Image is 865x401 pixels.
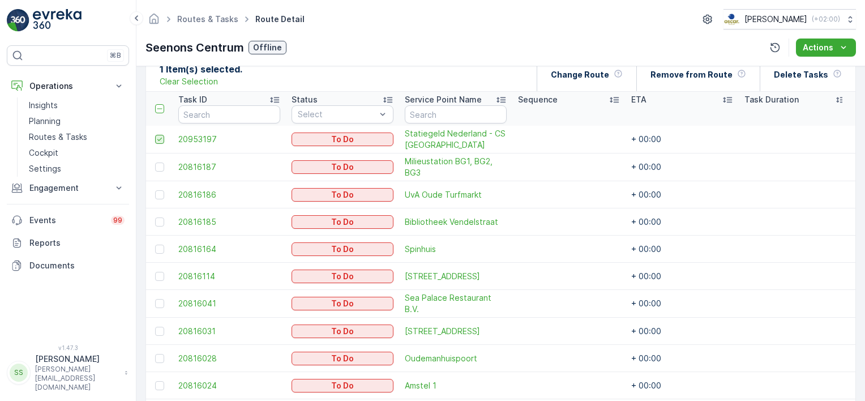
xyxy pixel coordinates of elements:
[292,242,393,256] button: To Do
[155,245,164,254] div: Toggle Row Selected
[405,128,507,151] a: Statiegeld Nederland - CS Amsterdam
[405,326,507,337] span: [STREET_ADDRESS]
[405,216,507,228] a: Bibliotheek Vendelstraat
[626,236,739,263] td: + 00:00
[626,126,739,153] td: + 00:00
[178,380,280,391] a: 20816024
[405,244,507,255] a: Spinhuis
[631,94,646,105] p: ETA
[518,94,558,105] p: Sequence
[177,14,238,24] a: Routes & Tasks
[292,352,393,365] button: To Do
[723,13,740,25] img: basis-logo_rgb2x.png
[292,133,393,146] button: To Do
[178,244,280,255] a: 20816164
[405,380,507,391] a: Amstel 1
[405,156,507,178] a: Milieustation BG1, BG2, BG3
[155,381,164,390] div: Toggle Row Selected
[155,163,164,172] div: Toggle Row Selected
[812,15,840,24] p: ( +02:00 )
[7,254,129,277] a: Documents
[405,128,507,151] span: Statiegeld Nederland - CS [GEOGRAPHIC_DATA]
[292,379,393,393] button: To Do
[155,299,164,308] div: Toggle Row Selected
[7,75,129,97] button: Operations
[29,147,58,159] p: Cockpit
[160,62,242,76] p: 1 Item(s) selected.
[7,177,129,199] button: Engagement
[33,9,82,32] img: logo_light-DOdMpM7g.png
[24,129,129,145] a: Routes & Tasks
[405,94,482,105] p: Service Point Name
[148,17,160,27] a: Homepage
[405,292,507,315] span: Sea Palace Restaurant B.V.
[178,94,207,105] p: Task ID
[405,326,507,337] a: Weesperplein 8
[155,190,164,199] div: Toggle Row Selected
[253,42,282,53] p: Offline
[796,39,856,57] button: Actions
[744,14,807,25] p: [PERSON_NAME]
[292,94,318,105] p: Status
[331,134,354,145] p: To Do
[626,181,739,208] td: + 00:00
[7,353,129,392] button: SS[PERSON_NAME][PERSON_NAME][EMAIL_ADDRESS][DOMAIN_NAME]
[29,237,125,249] p: Reports
[249,41,286,54] button: Offline
[110,51,121,60] p: ⌘B
[155,327,164,336] div: Toggle Row Selected
[405,189,507,200] span: UvA Oude Turfmarkt
[331,161,354,173] p: To Do
[331,244,354,255] p: To Do
[405,271,507,282] a: Weesperplein 11
[35,353,119,365] p: [PERSON_NAME]
[29,131,87,143] p: Routes & Tasks
[10,364,28,382] div: SS
[292,270,393,283] button: To Do
[650,69,733,80] p: Remove from Route
[155,135,164,144] div: Toggle Row Selected
[29,116,61,127] p: Planning
[292,188,393,202] button: To Do
[29,80,106,92] p: Operations
[178,161,280,173] a: 20816187
[178,105,280,123] input: Search
[7,232,129,254] a: Reports
[178,134,280,145] a: 20953197
[253,14,307,25] span: Route Detail
[155,217,164,227] div: Toggle Row Selected
[7,9,29,32] img: logo
[626,318,739,345] td: + 00:00
[298,109,376,120] p: Select
[626,208,739,236] td: + 00:00
[24,113,129,129] a: Planning
[292,215,393,229] button: To Do
[178,298,280,309] a: 20816041
[626,372,739,399] td: + 00:00
[331,271,354,282] p: To Do
[113,216,122,225] p: 99
[178,216,280,228] a: 20816185
[331,380,354,391] p: To Do
[331,353,354,364] p: To Do
[744,94,799,105] p: Task Duration
[774,69,828,80] p: Delete Tasks
[405,353,507,364] span: Oudemanhuispoort
[405,105,507,123] input: Search
[24,97,129,113] a: Insights
[24,161,129,177] a: Settings
[178,271,280,282] span: 20816114
[551,69,609,80] p: Change Route
[626,263,739,290] td: + 00:00
[723,9,856,29] button: [PERSON_NAME](+02:00)
[178,326,280,337] span: 20816031
[178,189,280,200] a: 20816186
[331,216,354,228] p: To Do
[178,353,280,364] a: 20816028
